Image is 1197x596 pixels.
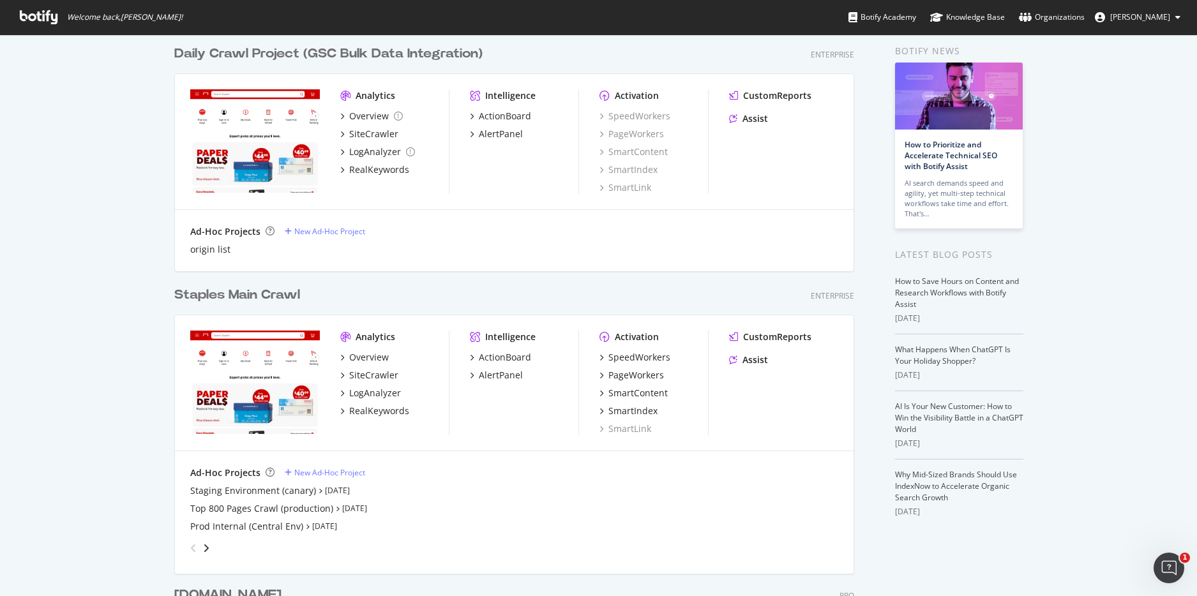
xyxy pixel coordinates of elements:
div: Overview [349,110,389,123]
div: Analytics [356,331,395,343]
a: How to Save Hours on Content and Research Workflows with Botify Assist [895,276,1019,309]
span: Welcome back, [PERSON_NAME] ! [67,12,183,22]
a: SiteCrawler [340,369,398,382]
div: Activation [615,331,659,343]
div: AlertPanel [479,369,523,382]
a: Staples Main Crawl [174,286,305,304]
a: SmartLink [599,181,651,194]
div: Organizations [1019,11,1085,24]
span: 1 [1180,553,1190,563]
a: LogAnalyzer [340,387,401,399]
div: [DATE] [895,313,1023,324]
div: CustomReports [743,89,811,102]
img: staples.com [190,331,320,434]
a: Staging Environment (canary) [190,484,316,497]
a: How to Prioritize and Accelerate Technical SEO with Botify Assist [905,139,997,172]
div: Assist [742,354,768,366]
img: How to Prioritize and Accelerate Technical SEO with Botify Assist [895,63,1023,130]
a: SpeedWorkers [599,110,670,123]
a: SiteCrawler [340,128,398,140]
div: Enterprise [811,49,854,60]
div: Assist [742,112,768,125]
a: SpeedWorkers [599,351,670,364]
a: AlertPanel [470,369,523,382]
a: AlertPanel [470,128,523,140]
span: Murali Segu [1110,11,1170,22]
div: Intelligence [485,331,536,343]
a: Assist [729,354,768,366]
a: Why Mid-Sized Brands Should Use IndexNow to Accelerate Organic Search Growth [895,469,1017,503]
a: [DATE] [312,521,337,532]
a: CustomReports [729,89,811,102]
div: Enterprise [811,290,854,301]
div: CustomReports [743,331,811,343]
div: Daily Crawl Project (GSC Bulk Data Integration) [174,45,483,63]
div: New Ad-Hoc Project [294,467,365,478]
div: ActionBoard [479,351,531,364]
a: ActionBoard [470,110,531,123]
div: ActionBoard [479,110,531,123]
div: AI search demands speed and agility, yet multi-step technical workflows take time and effort. Tha... [905,178,1013,219]
a: SmartContent [599,145,668,158]
div: LogAnalyzer [349,387,401,399]
a: What Happens When ChatGPT Is Your Holiday Shopper? [895,344,1011,366]
a: RealKeywords [340,405,409,417]
a: Top 800 Pages Crawl (production) [190,502,333,515]
div: angle-left [185,538,202,558]
div: Intelligence [485,89,536,102]
a: [DATE] [325,485,350,496]
a: RealKeywords [340,163,409,176]
div: SpeedWorkers [608,351,670,364]
a: SmartContent [599,387,668,399]
div: New Ad-Hoc Project [294,226,365,237]
a: New Ad-Hoc Project [285,467,365,478]
a: origin list [190,243,230,256]
a: SmartIndex [599,163,658,176]
a: Daily Crawl Project (GSC Bulk Data Integration) [174,45,488,63]
a: [DATE] [342,503,367,514]
div: Botify news [895,44,1023,58]
div: Analytics [356,89,395,102]
a: LogAnalyzer [340,145,415,158]
a: Overview [340,110,403,123]
div: Latest Blog Posts [895,248,1023,262]
img: staples.com [190,89,320,193]
div: Botify Academy [848,11,916,24]
div: SmartContent [608,387,668,399]
a: ActionBoard [470,351,531,364]
a: PageWorkers [599,128,664,140]
div: LogAnalyzer [349,145,401,158]
div: AlertPanel [479,128,523,140]
a: SmartIndex [599,405,658,417]
div: SiteCrawler [349,128,398,140]
a: CustomReports [729,331,811,343]
div: SiteCrawler [349,369,398,382]
iframe: Intercom live chat [1154,553,1184,583]
div: RealKeywords [349,405,409,417]
div: Staples Main Crawl [174,286,300,304]
a: SmartLink [599,422,651,435]
div: PageWorkers [608,369,664,382]
div: Knowledge Base [930,11,1005,24]
div: Ad-Hoc Projects [190,225,260,238]
a: AI Is Your New Customer: How to Win the Visibility Battle in a ChatGPT World [895,401,1023,435]
button: [PERSON_NAME] [1085,7,1191,27]
div: Ad-Hoc Projects [190,466,260,479]
div: [DATE] [895,438,1023,449]
a: Prod Internal (Central Env) [190,520,303,533]
a: Assist [729,112,768,125]
div: Overview [349,351,389,364]
div: [DATE] [895,506,1023,518]
div: Activation [615,89,659,102]
div: angle-right [202,542,211,555]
